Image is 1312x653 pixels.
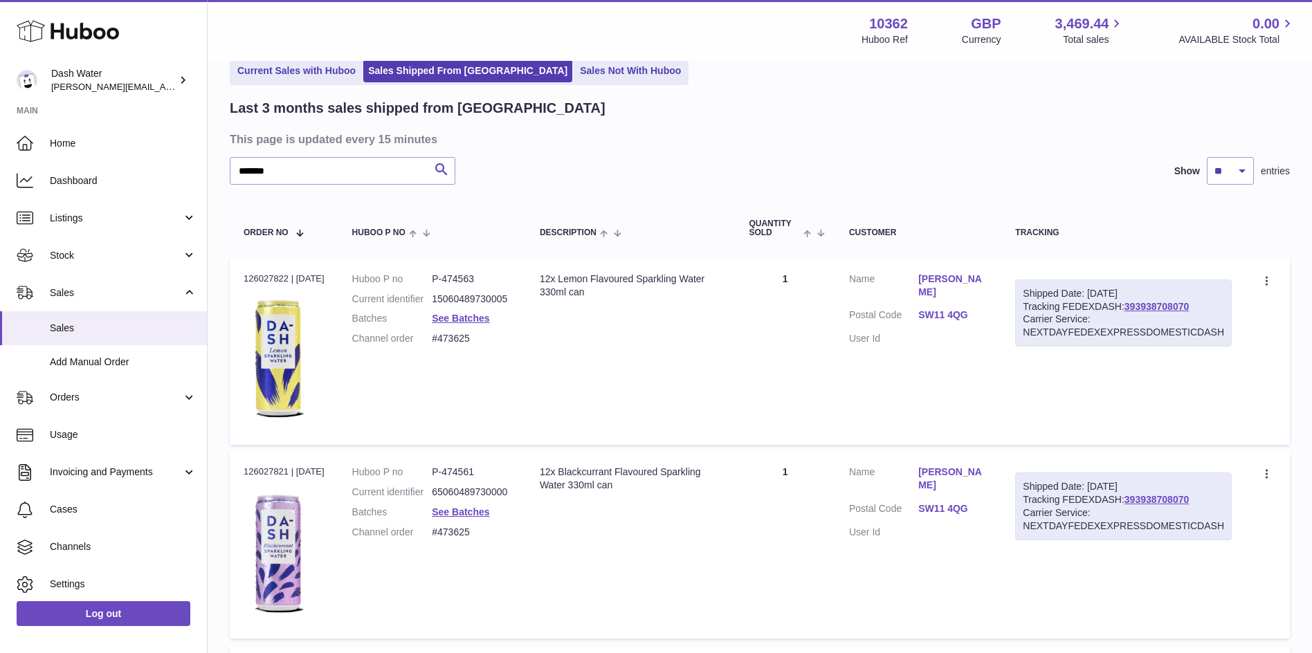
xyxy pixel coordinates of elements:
a: 393938708070 [1124,301,1189,312]
dd: P-474561 [432,466,512,479]
a: Sales Shipped From [GEOGRAPHIC_DATA] [363,59,572,82]
td: 1 [735,259,835,445]
div: Customer [849,228,987,237]
a: [PERSON_NAME] [918,273,987,299]
div: 126027822 | [DATE] [244,273,325,285]
dt: Batches [352,506,432,519]
div: Currency [962,33,1001,46]
dd: 65060489730000 [432,486,512,499]
span: 0.00 [1252,15,1279,33]
span: Usage [50,428,197,441]
span: Listings [50,212,182,225]
dd: #473625 [432,526,512,539]
dt: Huboo P no [352,466,432,479]
span: AVAILABLE Stock Total [1178,33,1295,46]
dt: Name [849,273,918,302]
h2: Last 3 months sales shipped from [GEOGRAPHIC_DATA] [230,99,605,118]
div: Huboo Ref [862,33,908,46]
h3: This page is updated every 15 minutes [230,131,1286,147]
span: Description [540,228,596,237]
a: Sales Not With Huboo [575,59,686,82]
a: Log out [17,601,190,626]
div: 126027821 | [DATE] [244,466,325,478]
span: Dashboard [50,174,197,187]
dt: User Id [849,526,918,539]
div: Shipped Date: [DATE] [1023,287,1224,300]
span: Sales [50,286,182,300]
dd: 15060489730005 [432,293,512,306]
td: 1 [735,452,835,638]
div: 12x Lemon Flavoured Sparkling Water 330ml can [540,273,722,299]
span: Orders [50,391,182,404]
a: [PERSON_NAME] [918,466,987,492]
strong: 10362 [869,15,908,33]
a: 3,469.44 Total sales [1055,15,1125,46]
span: Huboo P no [352,228,406,237]
div: Dash Water [51,67,176,93]
div: 12x Blackcurrant Flavoured Sparkling Water 330ml can [540,466,722,492]
dt: Current identifier [352,486,432,499]
a: 0.00 AVAILABLE Stock Total [1178,15,1295,46]
div: Carrier Service: NEXTDAYFEDEXEXPRESSDOMESTICDASH [1023,506,1224,533]
div: Tracking [1015,228,1232,237]
span: 3,469.44 [1055,15,1109,33]
span: Add Manual Order [50,356,197,369]
img: 103621706197699.png [244,289,313,427]
span: Invoicing and Payments [50,466,182,479]
dd: P-474563 [432,273,512,286]
label: Show [1174,165,1200,178]
strong: GBP [971,15,1001,33]
span: Quantity Sold [749,219,799,237]
dt: Batches [352,312,432,325]
span: Stock [50,249,182,262]
a: 393938708070 [1124,494,1189,505]
span: Settings [50,578,197,591]
span: Channels [50,540,197,553]
dt: Current identifier [352,293,432,306]
span: Total sales [1063,33,1124,46]
div: Tracking FEDEXDASH: [1015,472,1232,540]
a: Current Sales with Huboo [233,59,361,82]
a: See Batches [432,313,489,324]
dt: Channel order [352,526,432,539]
img: james@dash-water.com [17,70,37,91]
dt: Huboo P no [352,273,432,286]
div: Shipped Date: [DATE] [1023,480,1224,493]
span: Order No [244,228,289,237]
dt: User Id [849,332,918,345]
a: SW11 4QG [918,309,987,322]
span: entries [1261,165,1290,178]
span: [PERSON_NAME][EMAIL_ADDRESS][DOMAIN_NAME] [51,81,277,92]
dt: Name [849,466,918,495]
img: 103621706197826.png [244,483,313,621]
span: Sales [50,322,197,335]
div: Tracking FEDEXDASH: [1015,279,1232,347]
span: Cases [50,503,197,516]
a: SW11 4QG [918,502,987,515]
div: Carrier Service: NEXTDAYFEDEXEXPRESSDOMESTICDASH [1023,313,1224,339]
dt: Postal Code [849,502,918,519]
dt: Postal Code [849,309,918,325]
span: Home [50,137,197,150]
a: See Batches [432,506,489,517]
dt: Channel order [352,332,432,345]
dd: #473625 [432,332,512,345]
